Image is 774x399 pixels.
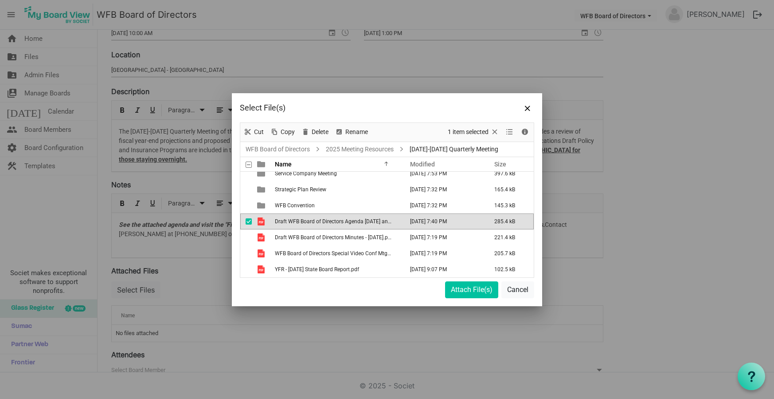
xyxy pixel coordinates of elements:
td: checkbox [240,182,252,198]
span: Draft WFB Board of Directors Minutes - [DATE].pdf [275,234,393,241]
span: Rename [344,126,369,138]
div: Rename [332,123,371,142]
span: Name [275,161,292,168]
button: Attach File(s) [445,281,498,298]
td: is template cell column header type [252,198,272,213]
td: WFB Board of Directors Special Video Conf Mtg Draft Minutes - 8-19-2025.pdf is template cell colu... [272,245,401,261]
a: WFB Board of Directors [244,144,312,155]
div: Delete [298,123,332,142]
span: Delete [311,126,329,138]
button: Cut [242,126,266,138]
button: View dropdownbutton [504,126,515,138]
span: [DATE]-[DATE] Quarterly Meeting [408,144,500,155]
td: is template cell column header type [252,166,272,182]
td: checkbox [240,245,252,261]
div: Copy [267,123,298,142]
td: checkbox [240,213,252,229]
span: Strategic Plan Review [275,186,326,193]
button: Close [521,101,534,115]
td: is template cell column header type [252,229,272,245]
button: Details [519,126,531,138]
span: Cut [253,126,265,138]
td: September 15, 2025 9:07 PM column header Modified [401,261,485,277]
td: checkbox [240,261,252,277]
td: September 12, 2025 7:32 PM column header Modified [401,198,485,213]
td: 205.7 kB is template cell column header Size [485,245,534,261]
button: Selection [446,126,501,138]
td: 145.3 kB is template cell column header Size [485,198,534,213]
td: Service Company Meeting is template cell column header Name [272,166,401,182]
div: Details [517,123,532,142]
div: Clear selection [445,123,502,142]
td: September 12, 2025 7:19 PM column header Modified [401,229,485,245]
td: 397.6 kB is template cell column header Size [485,166,534,182]
td: September 16, 2025 7:40 PM column header Modified [401,213,485,229]
td: is template cell column header type [252,261,272,277]
span: YFR - [DATE] State Board Report.pdf [275,266,359,273]
span: Modified [410,161,435,168]
span: WFB Board of Directors Special Video Conf Mtg Draft Minutes - [DATE].pdf [275,250,450,257]
div: Select File(s) [240,101,475,115]
div: Cut [240,123,267,142]
div: View [502,123,517,142]
td: 102.5 kB is template cell column header Size [485,261,534,277]
td: WFB Convention is template cell column header Name [272,198,401,213]
span: WFB Convention [275,202,315,209]
span: Copy [280,126,296,138]
span: Size [494,161,506,168]
td: Draft WFB Board of Directors Agenda 9-18 and 9-19-2025.pdf is template cell column header Name [272,213,401,229]
td: YFR - September 2025 State Board Report.pdf is template cell column header Name [272,261,401,277]
span: 1 item selected [447,126,489,138]
td: Draft WFB Board of Directors Minutes - 7-29-2025.pdf is template cell column header Name [272,229,401,245]
td: 165.4 kB is template cell column header Size [485,182,534,198]
button: Delete [300,126,330,138]
a: 2025 Meeting Resources [324,144,395,155]
td: is template cell column header type [252,213,272,229]
td: September 12, 2025 7:53 PM column header Modified [401,166,485,182]
td: is template cell column header type [252,245,272,261]
td: September 12, 2025 7:19 PM column header Modified [401,245,485,261]
td: is template cell column header type [252,182,272,198]
td: 221.4 kB is template cell column header Size [485,229,534,245]
td: checkbox [240,166,252,182]
td: September 12, 2025 7:32 PM column header Modified [401,182,485,198]
span: Draft WFB Board of Directors Agenda [DATE] and [DATE].pdf [275,218,417,225]
button: Cancel [501,281,534,298]
td: Strategic Plan Review is template cell column header Name [272,182,401,198]
span: Service Company Meeting [275,170,337,177]
td: 285.4 kB is template cell column header Size [485,213,534,229]
td: checkbox [240,198,252,213]
button: Copy [269,126,297,138]
td: checkbox [240,229,252,245]
button: Rename [333,126,370,138]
